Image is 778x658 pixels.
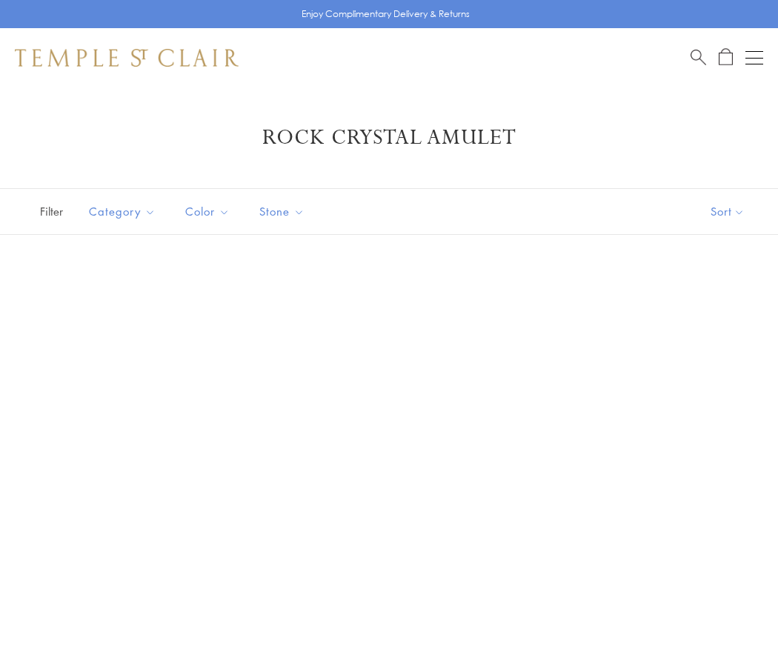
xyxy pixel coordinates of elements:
[252,202,316,221] span: Stone
[78,195,167,228] button: Category
[37,124,741,151] h1: Rock Crystal Amulet
[174,195,241,228] button: Color
[15,49,239,67] img: Temple St. Clair
[82,202,167,221] span: Category
[248,195,316,228] button: Stone
[691,48,706,67] a: Search
[745,49,763,67] button: Open navigation
[719,48,733,67] a: Open Shopping Bag
[302,7,470,21] p: Enjoy Complimentary Delivery & Returns
[677,189,778,234] button: Show sort by
[178,202,241,221] span: Color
